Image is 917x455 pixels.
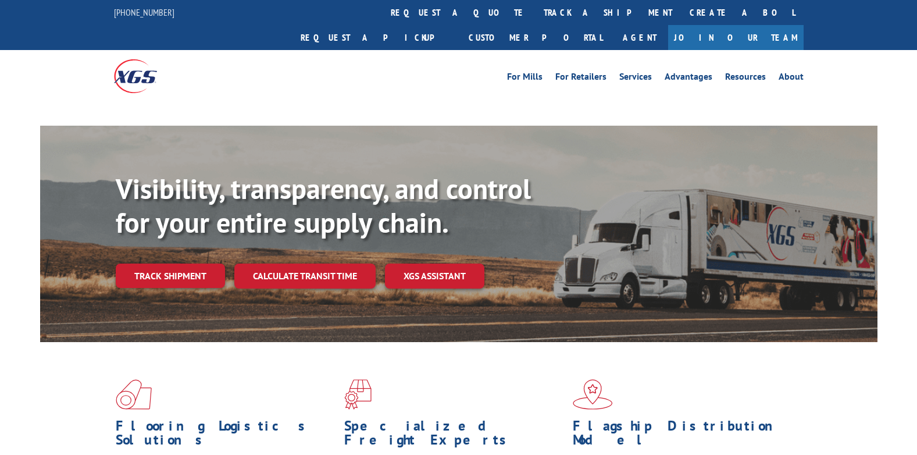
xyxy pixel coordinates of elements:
[114,6,174,18] a: [PHONE_NUMBER]
[573,419,793,453] h1: Flagship Distribution Model
[116,264,225,288] a: Track shipment
[611,25,668,50] a: Agent
[507,72,543,85] a: For Mills
[460,25,611,50] a: Customer Portal
[665,72,712,85] a: Advantages
[234,264,376,289] a: Calculate transit time
[573,379,613,410] img: xgs-icon-flagship-distribution-model-red
[116,419,336,453] h1: Flooring Logistics Solutions
[779,72,804,85] a: About
[619,72,652,85] a: Services
[555,72,606,85] a: For Retailers
[385,264,484,289] a: XGS ASSISTANT
[344,419,564,453] h1: Specialized Freight Experts
[668,25,804,50] a: Join Our Team
[725,72,766,85] a: Resources
[344,379,372,410] img: xgs-icon-focused-on-flooring-red
[116,379,152,410] img: xgs-icon-total-supply-chain-intelligence-red
[292,25,460,50] a: Request a pickup
[116,170,531,240] b: Visibility, transparency, and control for your entire supply chain.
